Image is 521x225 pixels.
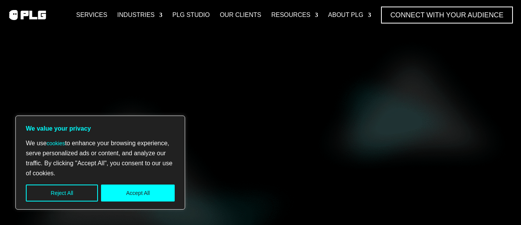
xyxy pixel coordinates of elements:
[26,124,175,134] p: We value your privacy
[172,7,210,24] a: PLG Studio
[117,7,162,24] a: Industries
[328,7,371,24] a: About PLG
[381,7,513,24] a: Connect with Your Audience
[47,140,65,146] a: cookies
[26,185,98,201] button: Reject All
[26,138,175,178] p: We use to enhance your browsing experience, serve personalized ads or content, and analyze our tr...
[271,7,318,24] a: Resources
[76,7,107,24] a: Services
[15,116,185,210] div: We value your privacy
[101,185,175,201] button: Accept All
[220,7,261,24] a: Our Clients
